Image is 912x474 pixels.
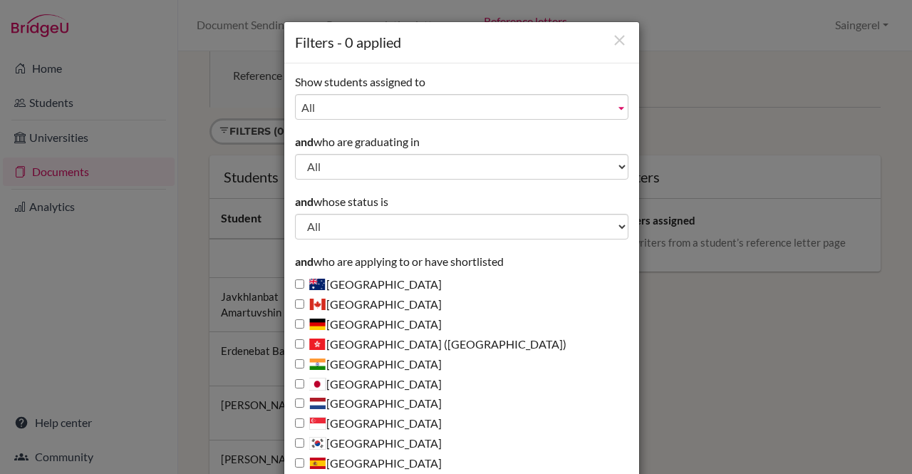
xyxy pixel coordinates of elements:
label: who are graduating in [295,134,420,150]
span: Netherlands [309,397,326,410]
label: [GEOGRAPHIC_DATA] [295,416,442,432]
button: Close [611,31,628,51]
strong: and [295,254,313,268]
span: Australia [309,278,326,291]
input: [GEOGRAPHIC_DATA] [295,299,304,309]
label: [GEOGRAPHIC_DATA] [295,436,442,452]
input: [GEOGRAPHIC_DATA] ([GEOGRAPHIC_DATA]) [295,339,304,349]
input: [GEOGRAPHIC_DATA] [295,438,304,448]
label: [GEOGRAPHIC_DATA] ([GEOGRAPHIC_DATA]) [295,336,566,353]
input: [GEOGRAPHIC_DATA] [295,279,304,289]
h1: Filters - 0 applied [295,33,628,52]
span: Canada [309,298,326,311]
label: [GEOGRAPHIC_DATA] [295,455,442,472]
input: [GEOGRAPHIC_DATA] [295,458,304,468]
span: Singapore [309,417,326,430]
strong: and [295,135,313,148]
span: Hong Kong (China) [309,338,326,351]
label: [GEOGRAPHIC_DATA] [295,297,442,313]
span: Germany [309,318,326,331]
label: [GEOGRAPHIC_DATA] [295,396,442,412]
span: India [309,358,326,371]
span: All [301,95,609,120]
input: [GEOGRAPHIC_DATA] [295,379,304,388]
span: Spain [309,457,326,470]
input: [GEOGRAPHIC_DATA] [295,398,304,408]
strong: and [295,195,313,208]
label: Show students assigned to [295,74,425,91]
label: [GEOGRAPHIC_DATA] [295,356,442,373]
label: [GEOGRAPHIC_DATA] [295,277,442,293]
input: [GEOGRAPHIC_DATA] [295,418,304,428]
span: South Korea [309,437,326,450]
label: whose status is [295,194,388,210]
input: [GEOGRAPHIC_DATA] [295,359,304,369]
label: [GEOGRAPHIC_DATA] [295,376,442,393]
span: Japan [309,378,326,391]
input: [GEOGRAPHIC_DATA] [295,319,304,329]
label: [GEOGRAPHIC_DATA] [295,316,442,333]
